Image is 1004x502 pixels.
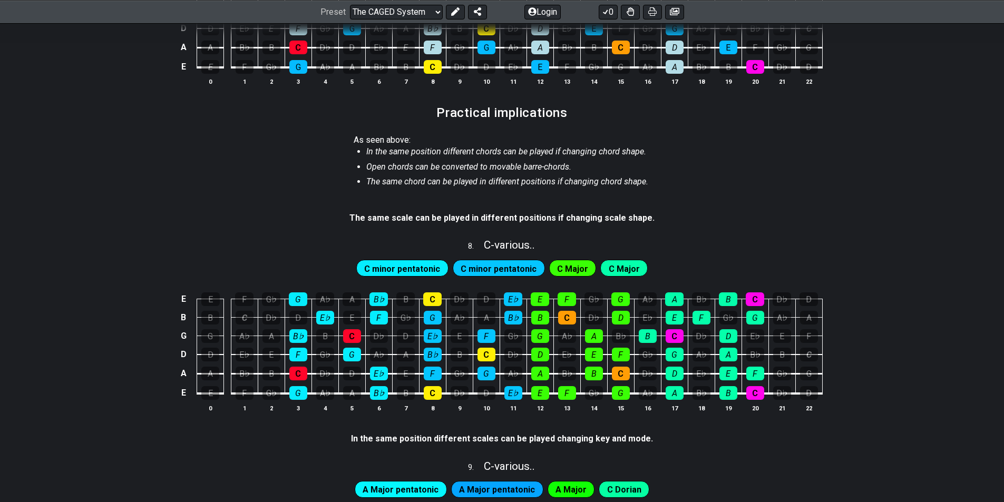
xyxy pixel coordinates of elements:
th: 21 [768,76,795,87]
div: D♭ [451,60,469,74]
div: F [424,41,442,54]
button: 0 [599,4,618,19]
div: G [800,367,818,380]
div: E [451,329,469,343]
div: A [477,311,495,324]
div: F [289,22,307,35]
td: A [177,37,190,57]
div: A [531,41,549,54]
th: 7 [392,76,419,87]
div: G♭ [504,329,522,343]
th: 12 [527,76,553,87]
div: F [424,367,442,380]
div: D [477,386,495,400]
span: Preset [320,7,346,17]
th: 9 [446,76,473,87]
div: F [612,22,630,35]
div: D [397,329,415,343]
div: B♭ [746,348,764,361]
div: B [773,22,791,35]
div: G♭ [773,41,791,54]
div: B♭ [424,348,442,361]
th: 8 [419,76,446,87]
em: The same chord can be played in different positions if changing chord shape. [366,176,648,186]
div: B♭ [370,386,388,400]
div: C [746,60,764,74]
div: B♭ [693,60,710,74]
div: B♭ [612,329,630,343]
div: B [451,22,469,35]
div: D♭ [504,22,522,35]
div: C [746,386,764,400]
div: D [800,60,818,74]
div: A♭ [370,22,388,35]
th: 10 [473,402,500,414]
th: 19 [715,76,742,87]
div: E [531,60,549,74]
div: D [289,311,307,324]
div: A♭ [558,329,576,343]
div: D♭ [773,292,791,306]
div: G♭ [585,386,603,400]
th: 21 [768,402,795,414]
div: A [343,386,361,400]
span: First enable full edit mode to edit [461,261,537,277]
em: In the same position different chords can be played if changing chord shape. [366,146,646,156]
div: F [370,311,388,324]
div: G [289,386,307,400]
div: F [289,348,307,361]
strong: In the same position different scales can be played changing key and mode. [351,434,653,444]
div: A [800,311,818,324]
div: B♭ [558,367,576,380]
div: A♭ [316,60,334,74]
th: 13 [553,76,580,87]
div: G♭ [584,292,603,306]
div: B♭ [236,41,254,54]
div: F [236,60,254,74]
div: E♭ [424,329,442,343]
div: G♭ [262,386,280,400]
span: First enable full edit mode to edit [364,261,440,277]
div: E [773,329,791,343]
div: E♭ [639,311,657,324]
div: D♭ [450,292,469,306]
div: A [531,367,549,380]
div: E [201,60,219,74]
span: 8 . [468,241,484,252]
div: G♭ [262,292,280,306]
div: C [477,22,495,35]
div: A♭ [638,292,657,306]
div: B [397,60,415,74]
th: 4 [311,402,338,414]
div: D [477,292,495,306]
td: E [177,383,190,403]
div: E [201,386,219,400]
th: 0 [197,402,224,414]
p: As seen above: [354,134,650,146]
div: A [719,348,737,361]
span: First enable full edit mode to edit [557,261,588,277]
div: B [262,41,280,54]
div: B [585,41,603,54]
div: E♭ [504,60,522,74]
div: G [343,22,361,35]
div: E [585,22,603,35]
th: 22 [795,402,822,414]
div: E [666,311,684,324]
div: D♭ [639,367,657,380]
div: F [693,311,710,324]
div: G♭ [585,60,603,74]
th: 6 [365,402,392,414]
div: D [666,367,684,380]
div: C [666,329,684,343]
div: B♭ [424,22,442,35]
div: B♭ [289,329,307,343]
div: F [477,329,495,343]
div: D [531,348,549,361]
div: A♭ [316,292,334,306]
td: E [177,57,190,77]
div: A [585,329,603,343]
div: D [800,292,818,306]
div: B [531,311,549,324]
strong: The same scale can be played in different positions if changing scale shape. [349,213,655,223]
